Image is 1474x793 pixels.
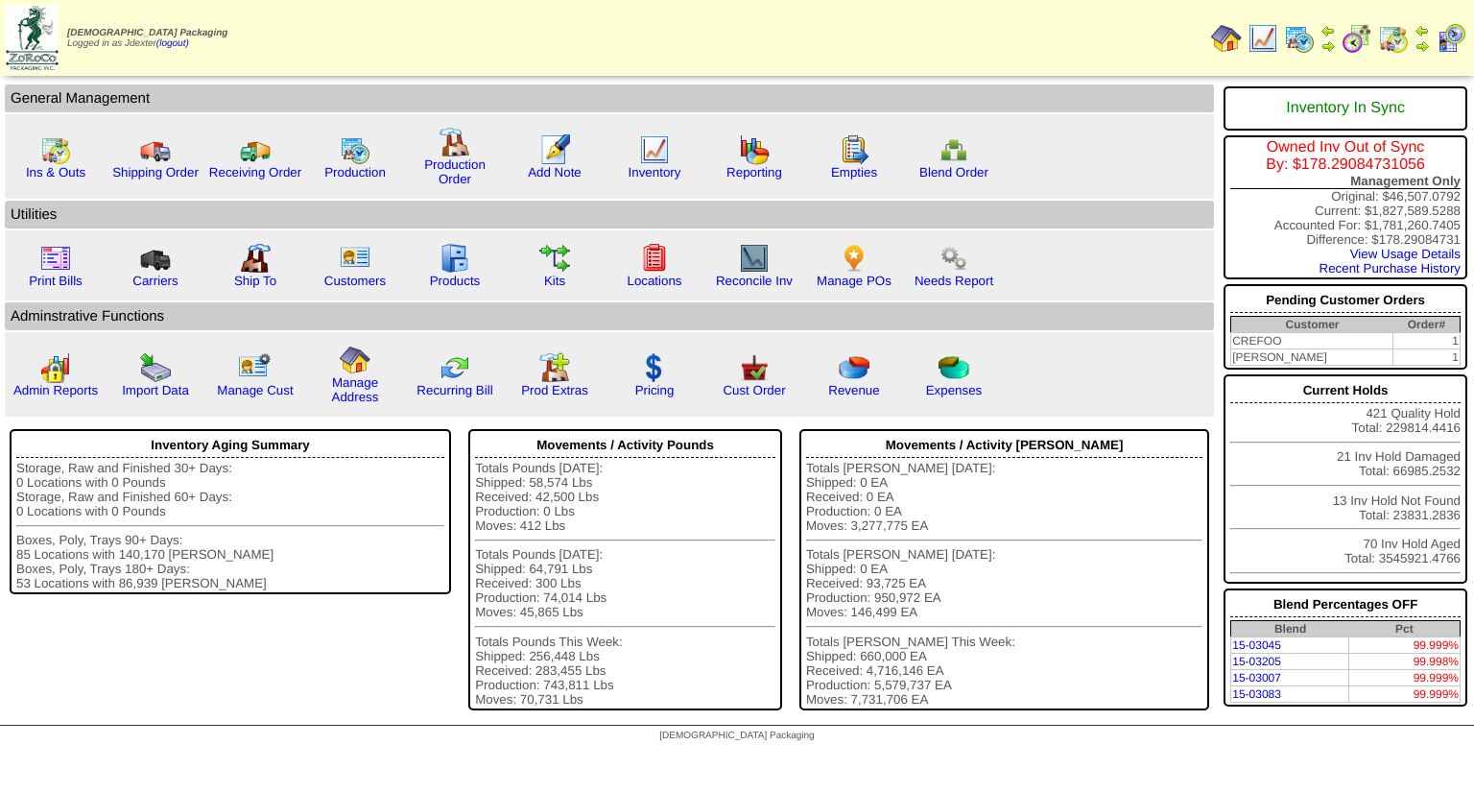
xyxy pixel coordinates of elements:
img: factory2.gif [240,243,271,274]
img: truck2.gif [240,134,271,165]
img: calendarcustomer.gif [1436,23,1466,54]
div: Current Holds [1230,378,1461,403]
img: arrowleft.gif [1415,23,1430,38]
td: 99.999% [1349,637,1461,654]
a: Recurring Bill [416,383,492,397]
img: locations.gif [639,243,670,274]
img: cabinet.gif [440,243,470,274]
img: line_graph.gif [1248,23,1278,54]
div: Storage, Raw and Finished 30+ Days: 0 Locations with 0 Pounds Storage, Raw and Finished 60+ Days:... [16,461,444,590]
th: Blend [1231,621,1349,637]
img: calendarinout.gif [40,134,71,165]
a: Empties [831,165,877,180]
span: [DEMOGRAPHIC_DATA] Packaging [67,28,227,38]
img: workflow.png [939,243,969,274]
a: Recent Purchase History [1319,261,1461,276]
td: 1 [1393,333,1461,349]
td: 99.999% [1349,686,1461,703]
a: Add Note [528,165,582,180]
a: Revenue [828,383,879,397]
img: invoice2.gif [40,243,71,274]
img: line_graph.gif [639,134,670,165]
div: Pending Customer Orders [1230,288,1461,313]
a: Expenses [926,383,983,397]
img: home.gif [1211,23,1242,54]
img: line_graph2.gif [739,243,770,274]
img: home.gif [340,345,370,375]
a: Kits [544,274,565,288]
img: dollar.gif [639,352,670,383]
img: workorder.gif [839,134,869,165]
img: calendarprod.gif [1284,23,1315,54]
img: truck.gif [140,134,171,165]
img: calendarprod.gif [340,134,370,165]
img: zoroco-logo-small.webp [6,6,59,70]
a: Customers [324,274,386,288]
a: Products [430,274,481,288]
a: (logout) [156,38,189,49]
td: CREFOO [1231,333,1393,349]
div: 421 Quality Hold Total: 229814.4416 21 Inv Hold Damaged Total: 66985.2532 13 Inv Hold Not Found T... [1224,374,1467,584]
img: po.png [839,243,869,274]
a: Production Order [424,157,486,186]
img: truck3.gif [140,243,171,274]
a: 15-03083 [1232,687,1281,701]
img: managecust.png [238,352,273,383]
img: customers.gif [340,243,370,274]
a: Reconcile Inv [716,274,793,288]
a: Blend Order [919,165,988,180]
img: calendarinout.gif [1378,23,1409,54]
a: Prod Extras [521,383,588,397]
a: Manage Address [332,375,379,404]
img: orders.gif [539,134,570,165]
a: 15-03205 [1232,655,1281,668]
a: Ship To [234,274,276,288]
a: Reporting [726,165,782,180]
img: prodextras.gif [539,352,570,383]
a: Shipping Order [112,165,199,180]
a: Cust Order [723,383,785,397]
img: workflow.gif [539,243,570,274]
td: Adminstrative Functions [5,302,1214,330]
img: arrowright.gif [1415,38,1430,54]
div: Owned Inv Out of Sync By: $178.29084731056 [1230,139,1461,174]
th: Order# [1393,317,1461,333]
img: calendarblend.gif [1342,23,1372,54]
div: Blend Percentages OFF [1230,592,1461,617]
img: graph.gif [739,134,770,165]
img: import.gif [140,352,171,383]
img: cust_order.png [739,352,770,383]
a: 15-03007 [1232,671,1281,685]
img: arrowleft.gif [1320,23,1336,38]
a: Admin Reports [13,383,98,397]
td: General Management [5,84,1214,112]
div: Movements / Activity Pounds [475,433,775,458]
a: Manage POs [817,274,892,288]
div: Original: $46,507.0792 Current: $1,827,589.5288 Accounted For: $1,781,260.7405 Difference: $178.2... [1224,135,1467,279]
a: Receiving Order [209,165,301,180]
div: Management Only [1230,174,1461,189]
a: Locations [627,274,681,288]
a: 15-03045 [1232,638,1281,652]
td: [PERSON_NAME] [1231,349,1393,366]
img: arrowright.gif [1320,38,1336,54]
div: Movements / Activity [PERSON_NAME] [806,433,1202,458]
img: reconcile.gif [440,352,470,383]
img: pie_chart.png [839,352,869,383]
img: factory.gif [440,127,470,157]
th: Pct [1349,621,1461,637]
a: Production [324,165,386,180]
a: Inventory [629,165,681,180]
span: [DEMOGRAPHIC_DATA] Packaging [659,731,814,741]
div: Inventory Aging Summary [16,433,444,458]
a: Manage Cust [217,383,293,397]
a: Import Data [122,383,189,397]
td: 99.998% [1349,654,1461,670]
a: Print Bills [29,274,83,288]
div: Inventory In Sync [1230,90,1461,127]
img: network.png [939,134,969,165]
div: Totals [PERSON_NAME] [DATE]: Shipped: 0 EA Received: 0 EA Production: 0 EA Moves: 3,277,775 EA To... [806,461,1202,707]
td: 1 [1393,349,1461,366]
a: Ins & Outs [26,165,85,180]
td: 99.999% [1349,670,1461,686]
